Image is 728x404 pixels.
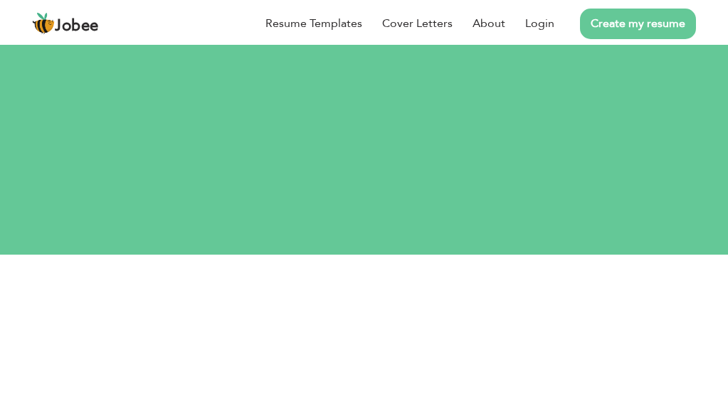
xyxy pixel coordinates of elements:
a: Resume Templates [265,15,362,32]
a: Cover Letters [382,15,453,32]
a: About [473,15,505,32]
a: Jobee [32,12,99,35]
img: jobee.io [32,12,55,35]
span: Jobee [55,18,99,34]
a: Login [525,15,554,32]
a: Create my resume [580,9,696,39]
